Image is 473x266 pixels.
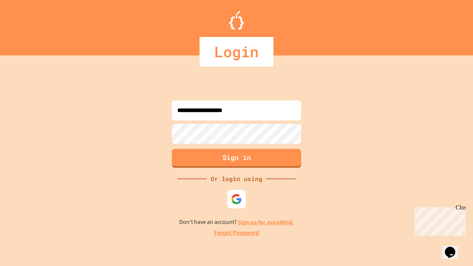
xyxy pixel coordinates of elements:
img: Logo.svg [229,11,244,30]
iframe: chat widget [442,236,466,259]
a: Forgot Password [214,229,259,238]
div: Chat with us now!Close [3,3,51,47]
img: google-icon.svg [231,194,242,205]
div: Login [200,37,273,66]
button: Sign in [172,149,301,168]
p: Don't have an account? [179,218,294,227]
a: Sign up for JuiceMind. [238,218,294,226]
div: Or login using [207,174,266,183]
iframe: chat widget [412,204,466,236]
